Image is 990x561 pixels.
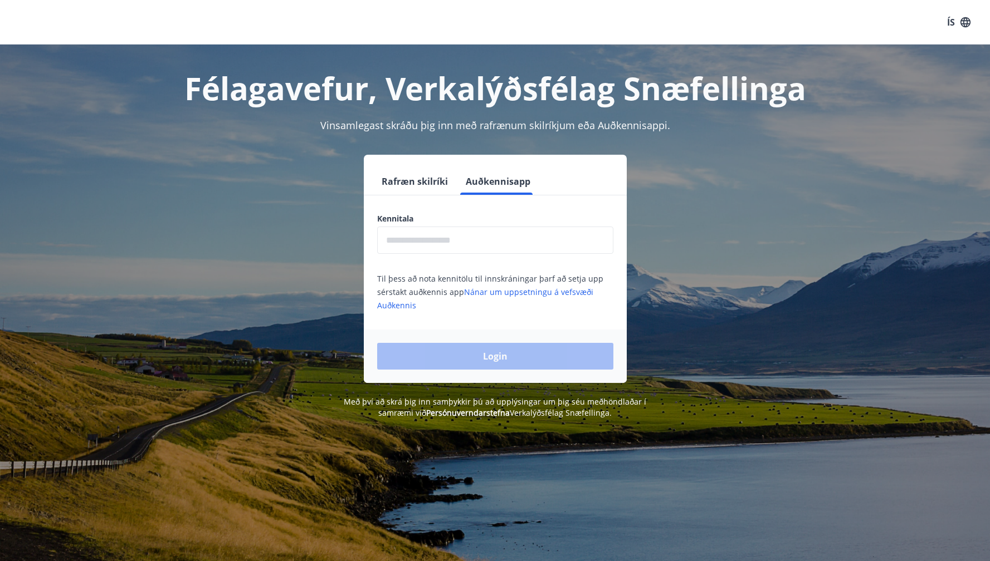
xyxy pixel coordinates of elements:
[320,119,670,132] span: Vinsamlegast skráðu þig inn með rafrænum skilríkjum eða Auðkennisappi.
[377,287,593,311] a: Nánar um uppsetningu á vefsvæði Auðkennis
[461,168,535,195] button: Auðkennisapp
[426,407,510,418] a: Persónuverndarstefna
[377,273,603,311] span: Til þess að nota kennitölu til innskráningar þarf að setja upp sérstakt auðkennis app
[377,168,452,195] button: Rafræn skilríki
[941,12,977,32] button: ÍS
[344,396,646,418] span: Með því að skrá þig inn samþykkir þú að upplýsingar um þig séu meðhöndlaðar í samræmi við Verkalý...
[108,67,883,109] h1: Félagavefur, Verkalýðsfélag Snæfellinga
[377,213,613,224] label: Kennitala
